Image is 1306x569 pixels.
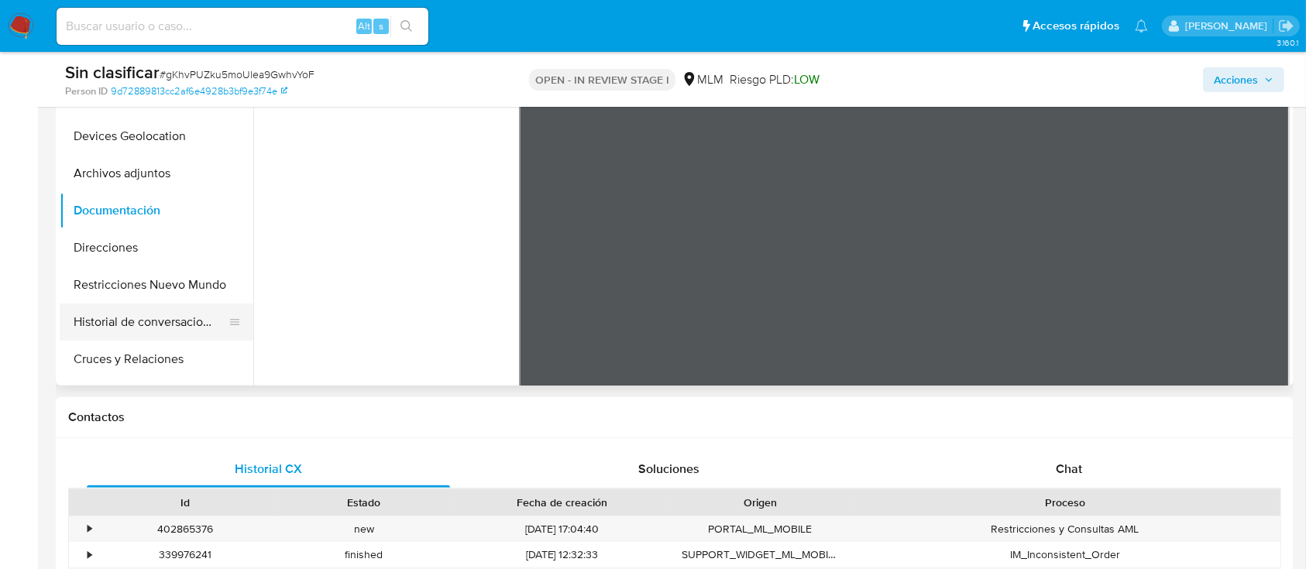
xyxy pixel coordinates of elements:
span: Chat [1056,460,1082,478]
div: Estado [286,495,443,510]
button: Créditos [60,378,253,415]
a: 9d72889813cc2af6e4928b3bf9e3f74e [111,84,287,98]
div: MLM [682,71,723,88]
button: Acciones [1203,67,1284,92]
div: Origen [682,495,839,510]
div: Fecha de creación [464,495,660,510]
span: LOW [794,70,820,88]
b: Sin clasificar [65,60,160,84]
button: search-icon [390,15,422,37]
span: Historial CX [235,460,302,478]
div: PORTAL_ML_MOBILE [671,516,850,542]
div: finished [275,542,454,567]
div: Restricciones y Consultas AML [850,516,1280,542]
button: Direcciones [60,229,253,266]
span: Acciones [1214,67,1258,92]
button: Cruces y Relaciones [60,341,253,378]
a: Salir [1278,18,1294,34]
input: Buscar usuario o caso... [57,16,428,36]
span: Alt [358,19,370,33]
span: s [379,19,383,33]
span: Soluciones [638,460,699,478]
div: SUPPORT_WIDGET_ML_MOBILE [671,542,850,567]
span: 3.160.1 [1277,36,1298,49]
button: Documentación [60,192,253,229]
div: [DATE] 12:32:33 [453,542,671,567]
div: 402865376 [107,522,264,536]
button: Historial de conversaciones [60,303,241,341]
div: [DATE] 17:04:40 [453,516,671,542]
h1: Contactos [68,410,1281,425]
button: Restricciones Nuevo Mundo [60,266,253,303]
span: Accesos rápidos [1033,18,1119,34]
span: # gKhvPUZku5moUlea9GwhvYoF [160,67,314,82]
div: Proceso [861,495,1270,510]
div: Id [107,495,264,510]
button: Devices Geolocation [60,118,253,155]
p: alan.cervantesmartinez@mercadolibre.com.mx [1185,19,1273,33]
div: IM_Inconsistent_Order [850,542,1280,567]
div: • [88,547,91,562]
span: Riesgo PLD: [730,71,820,88]
div: new [275,516,454,542]
a: Notificaciones [1135,19,1148,33]
p: OPEN - IN REVIEW STAGE I [529,69,675,91]
div: • [88,522,91,536]
div: 339976241 [96,542,275,567]
b: Person ID [65,84,108,98]
button: Archivos adjuntos [60,155,253,192]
